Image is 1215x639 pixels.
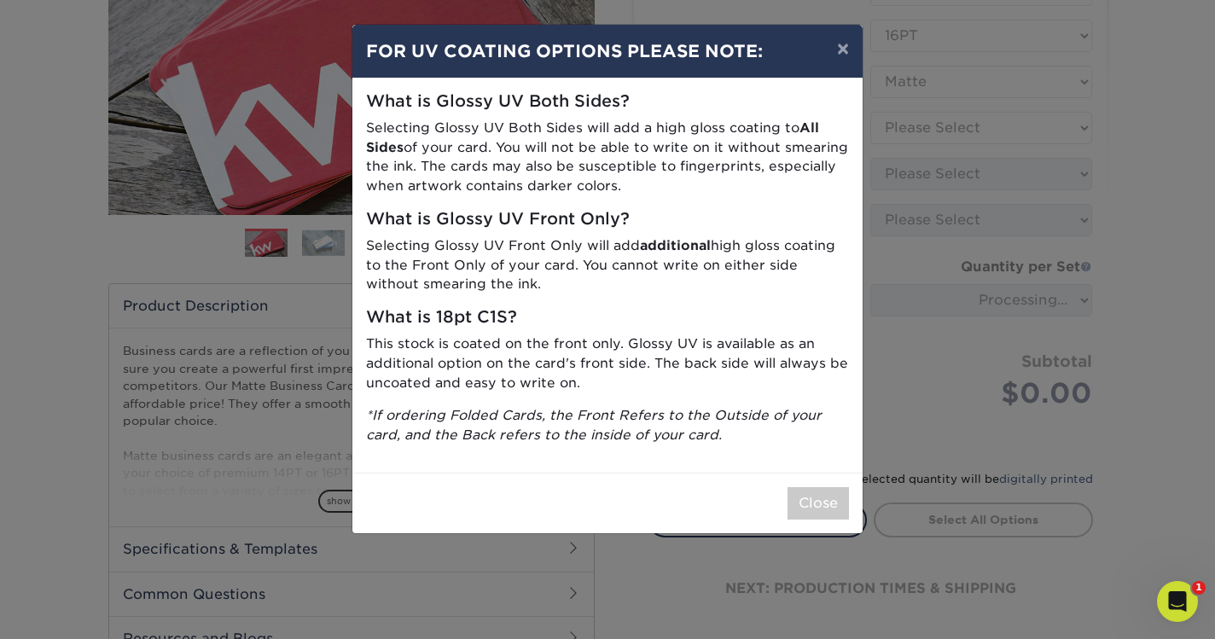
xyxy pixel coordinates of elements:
strong: All Sides [366,119,819,155]
p: Selecting Glossy UV Both Sides will add a high gloss coating to of your card. You will not be abl... [366,119,849,196]
p: This stock is coated on the front only. Glossy UV is available as an additional option on the car... [366,334,849,392]
iframe: Intercom live chat [1157,581,1198,622]
i: *If ordering Folded Cards, the Front Refers to the Outside of your card, and the Back refers to t... [366,407,822,443]
h5: What is Glossy UV Front Only? [366,210,849,229]
h5: What is 18pt C1S? [366,308,849,328]
h5: What is Glossy UV Both Sides? [366,92,849,112]
button: Close [788,487,849,520]
h4: FOR UV COATING OPTIONS PLEASE NOTE: [366,38,849,64]
p: Selecting Glossy UV Front Only will add high gloss coating to the Front Only of your card. You ca... [366,236,849,294]
button: × [823,25,863,73]
strong: additional [640,237,711,253]
span: 1 [1192,581,1206,595]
